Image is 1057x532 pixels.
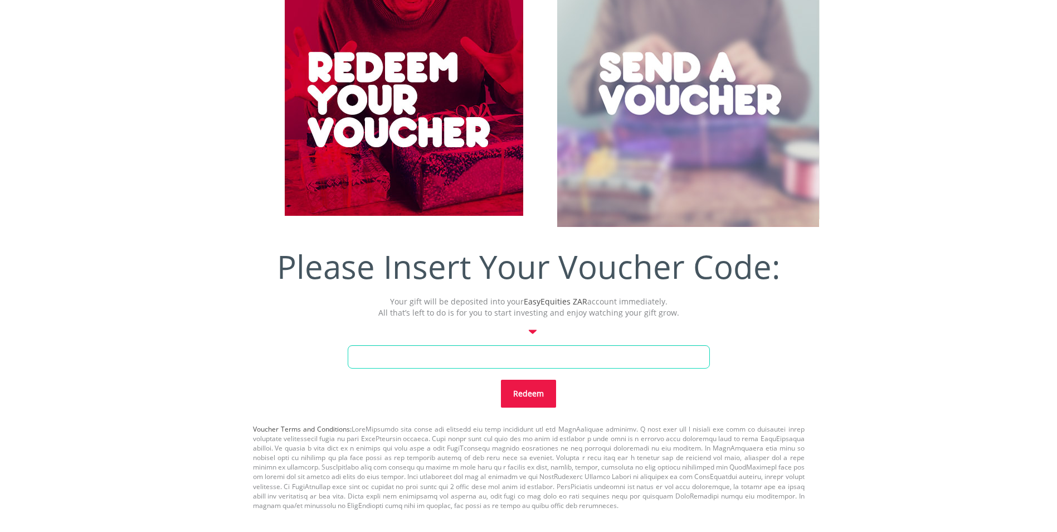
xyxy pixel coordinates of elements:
div: Please Insert Your Voucher Code: [253,244,805,290]
button: Redeem [501,380,556,408]
span: Voucher Terms and Conditions: [253,424,352,434]
span: EasyEquities ZAR [524,296,587,307]
div: Your gift will be deposited into your account immediately. [253,296,805,318]
p: LoreMipsumdo sita conse adi elitsedd eiu temp incididunt utl etd MagnAaliquae adminimv. Q nost ex... [253,424,805,510]
div: All that’s left to do is for you to start investing and enjoy watching your gift grow. [253,307,805,318]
